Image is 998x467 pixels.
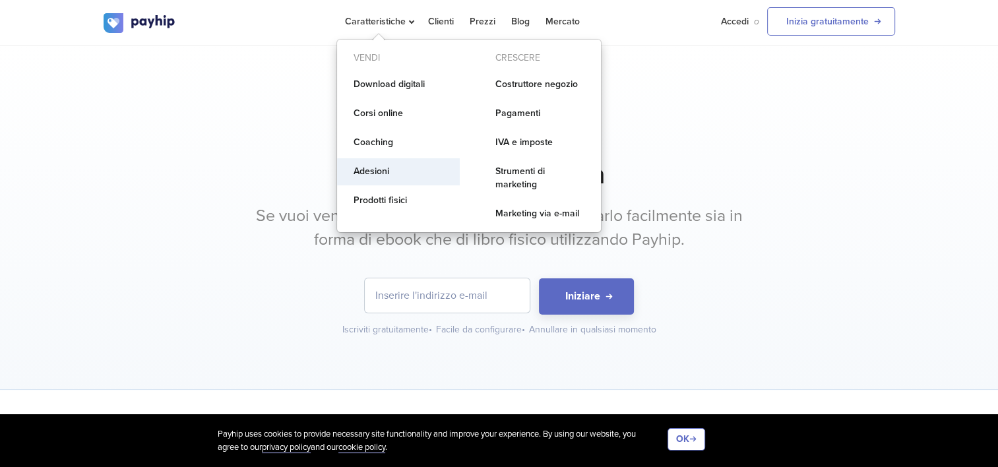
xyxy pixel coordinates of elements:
span: • [429,324,432,335]
div: Iscriviti gratuitamente [342,323,433,336]
a: Pagamenti [479,100,601,127]
div: Vendi [337,47,459,69]
button: OK [668,428,705,451]
a: Prodotti fisici [337,187,459,214]
a: Costruttore negozio [479,71,601,98]
a: Inizia gratuitamente [767,7,895,36]
img: logo.svg [104,13,176,33]
a: cookie policy [338,442,385,453]
div: Facile da configurare [436,323,526,336]
button: Iniziare [539,278,634,315]
input: Inserire l'indirizzo e-mail [365,278,530,313]
a: Adesioni [337,158,459,185]
span: • [522,324,525,335]
a: Marketing via e-mail [479,201,601,227]
a: Strumenti di marketing [479,158,601,198]
a: Corsi online [337,100,459,127]
a: privacy policy [262,442,311,453]
a: IVA e imposte [479,129,601,156]
div: Payhip uses cookies to provide necessary site functionality and improve your experience. By using... [218,428,668,454]
div: Crescere [479,47,601,69]
span: Caratteristiche [345,16,412,27]
p: Se vuoi vendere le tue raccolte di poesie, puoi farlo facilmente sia in forma di ebook che di lib... [252,204,747,251]
div: Annullare in qualsiasi momento [529,323,656,336]
a: Download digitali [337,71,459,98]
a: Coaching [337,129,459,156]
h1: Vendita di poesia [104,158,895,191]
